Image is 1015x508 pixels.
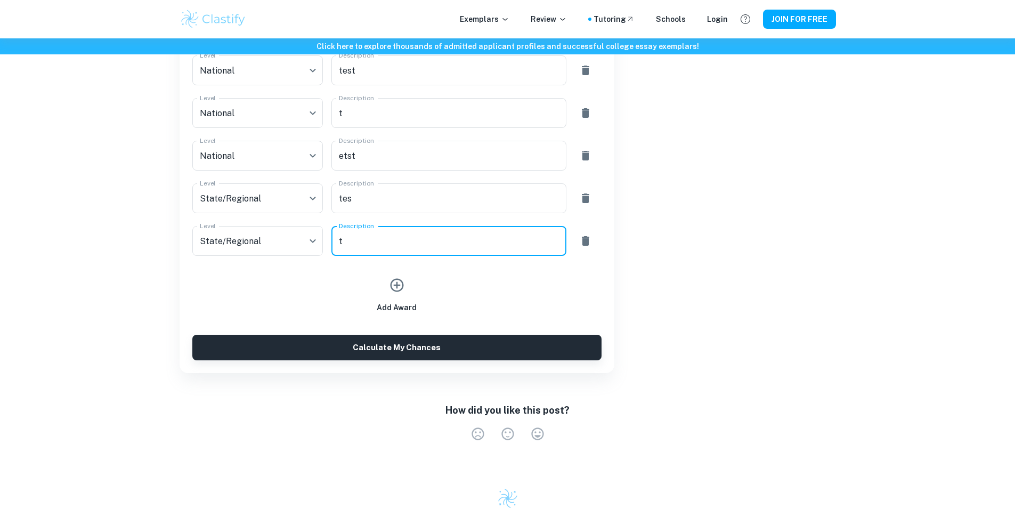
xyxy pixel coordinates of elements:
[763,10,836,29] button: JOIN FOR FREE
[192,226,323,256] div: State/Regional
[339,192,559,205] textarea: tes
[200,179,216,188] label: Level
[192,55,323,85] div: National
[200,93,216,102] label: Level
[200,136,216,145] label: Level
[192,98,323,128] div: National
[200,51,216,60] label: Level
[339,93,373,102] label: Description
[339,51,373,60] label: Description
[531,13,567,25] p: Review
[192,141,323,171] div: National
[192,335,602,360] button: Calculate My Chances
[180,9,247,30] img: Clastify logo
[736,10,754,28] button: Help and Feedback
[707,13,728,25] a: Login
[445,403,570,418] h6: How did you like this post?
[377,302,417,313] h6: Add Award
[339,136,373,145] label: Description
[200,221,216,230] label: Level
[656,13,686,25] a: Schools
[339,235,559,247] textarea: t
[460,13,509,25] p: Exemplars
[339,179,373,188] label: Description
[594,13,635,25] a: Tutoring
[339,107,559,119] textarea: t
[2,41,1013,52] h6: Click here to explore thousands of admitted applicant profiles and successful college essay exemp...
[339,150,559,162] textarea: etst
[192,183,323,213] div: State/Regional
[339,64,559,77] textarea: test
[339,221,373,230] label: Description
